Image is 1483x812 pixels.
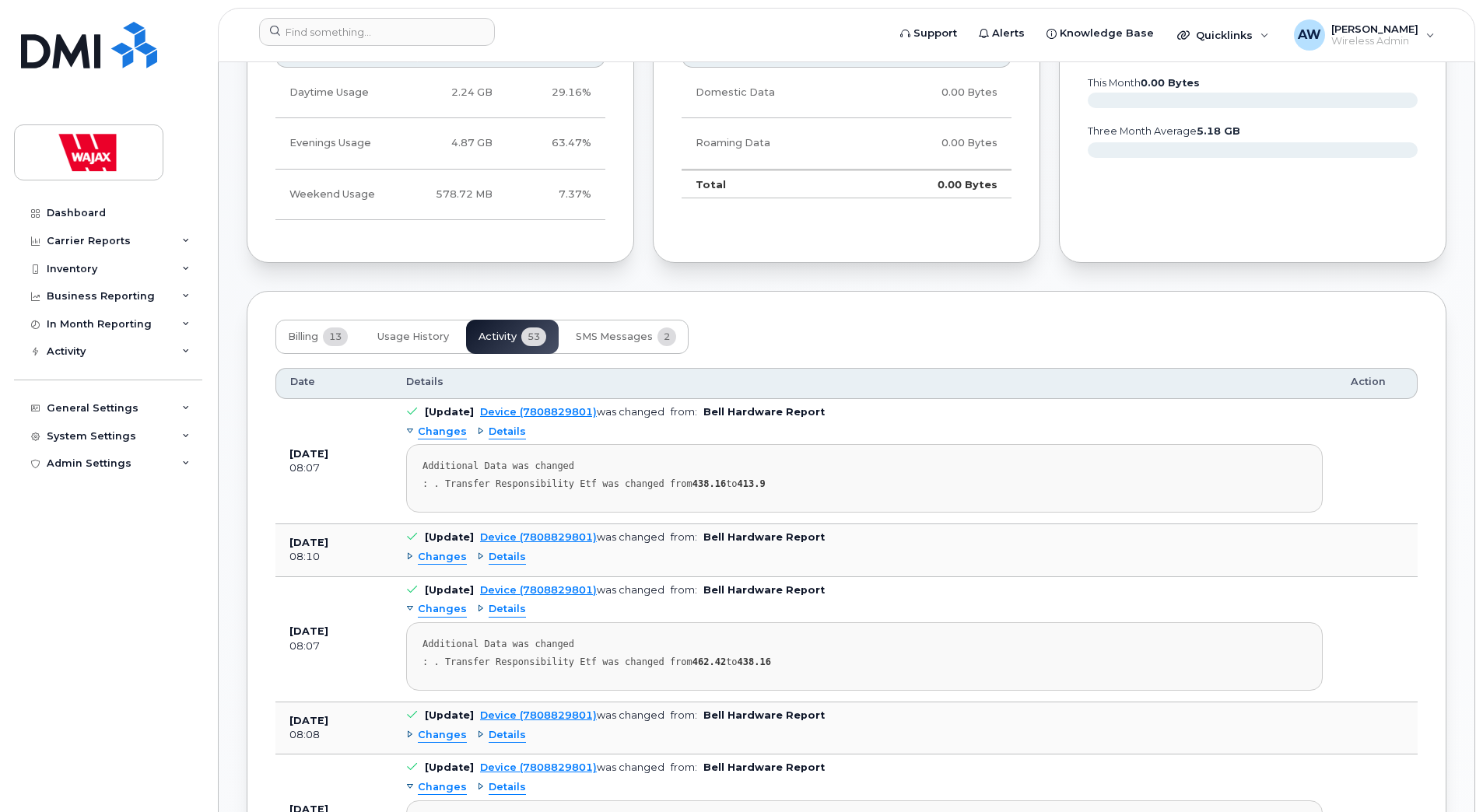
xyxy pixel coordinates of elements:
[480,584,664,596] div: was changed
[1087,125,1240,137] text: three month average
[1196,29,1253,41] span: Quicklinks
[671,709,697,721] span: from:
[289,639,378,653] div: 08:07
[507,118,605,169] td: 63.47%
[1337,368,1418,399] th: Action
[1036,18,1165,49] a: Knowledge Base
[275,68,397,118] td: Daytime Usage
[913,26,957,41] span: Support
[425,584,474,596] b: [Update]
[425,531,474,543] b: [Update]
[480,531,664,543] div: was changed
[289,537,328,548] b: [DATE]
[1060,26,1154,41] span: Knowledge Base
[422,639,1306,650] div: Additional Data was changed
[289,550,378,564] div: 08:10
[275,170,397,220] td: Weekend Usage
[480,584,597,596] a: Device (7808829801)
[480,709,597,721] a: Device (7808829801)
[418,602,467,617] span: Changes
[259,18,495,46] input: Find something...
[489,780,526,795] span: Details
[480,761,597,773] a: Device (7808829801)
[289,715,328,726] b: [DATE]
[275,118,605,169] tr: Weekdays from 6:00pm to 8:00am
[418,780,467,795] span: Changes
[703,406,825,418] b: Bell Hardware Report
[418,550,467,565] span: Changes
[425,406,474,418] b: [Update]
[671,761,697,773] span: from:
[480,761,664,773] div: was changed
[738,656,771,667] strong: 438.16
[863,118,1011,169] td: 0.00 Bytes
[1087,77,1200,89] text: this month
[738,478,766,489] strong: 413.9
[489,425,526,439] span: Details
[480,406,597,418] a: Device (7808829801)
[290,375,315,389] span: Date
[275,118,397,169] td: Evenings Usage
[418,728,467,743] span: Changes
[657,327,676,346] span: 2
[703,709,825,721] b: Bell Hardware Report
[682,118,863,169] td: Roaming Data
[489,550,526,565] span: Details
[1331,23,1418,35] span: [PERSON_NAME]
[1283,19,1446,51] div: Andrew Warren
[1298,26,1321,44] span: AW
[397,170,507,220] td: 578.72 MB
[863,170,1011,199] td: 0.00 Bytes
[480,531,597,543] a: Device (7808829801)
[1197,125,1240,137] tspan: 5.18 GB
[425,709,474,721] b: [Update]
[289,461,378,475] div: 08:07
[275,170,605,220] tr: Friday from 6:00pm to Monday 8:00am
[1141,77,1200,89] tspan: 0.00 Bytes
[671,584,697,596] span: from:
[682,170,863,199] td: Total
[289,728,378,742] div: 08:08
[418,425,467,439] span: Changes
[425,761,474,773] b: [Update]
[288,331,318,343] span: Billing
[323,327,348,346] span: 13
[422,656,1306,668] div: : . Transfer Responsibility Etf was changed from to
[422,460,1306,472] div: Additional Data was changed
[968,18,1036,49] a: Alerts
[397,68,507,118] td: 2.24 GB
[1166,19,1280,51] div: Quicklinks
[703,584,825,596] b: Bell Hardware Report
[397,118,507,169] td: 4.87 GB
[576,331,653,343] span: SMS Messages
[422,478,1306,490] div: : . Transfer Responsibility Etf was changed from to
[703,761,825,773] b: Bell Hardware Report
[692,478,726,489] strong: 438.16
[682,68,863,118] td: Domestic Data
[507,68,605,118] td: 29.16%
[1331,35,1418,47] span: Wireless Admin
[489,728,526,743] span: Details
[671,406,697,418] span: from:
[889,18,968,49] a: Support
[507,170,605,220] td: 7.37%
[992,26,1025,41] span: Alerts
[289,625,328,637] b: [DATE]
[406,375,443,389] span: Details
[377,331,449,343] span: Usage History
[692,656,726,667] strong: 462.42
[480,709,664,721] div: was changed
[863,68,1011,118] td: 0.00 Bytes
[480,406,664,418] div: was changed
[671,531,697,543] span: from:
[703,531,825,543] b: Bell Hardware Report
[489,602,526,617] span: Details
[289,448,328,460] b: [DATE]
